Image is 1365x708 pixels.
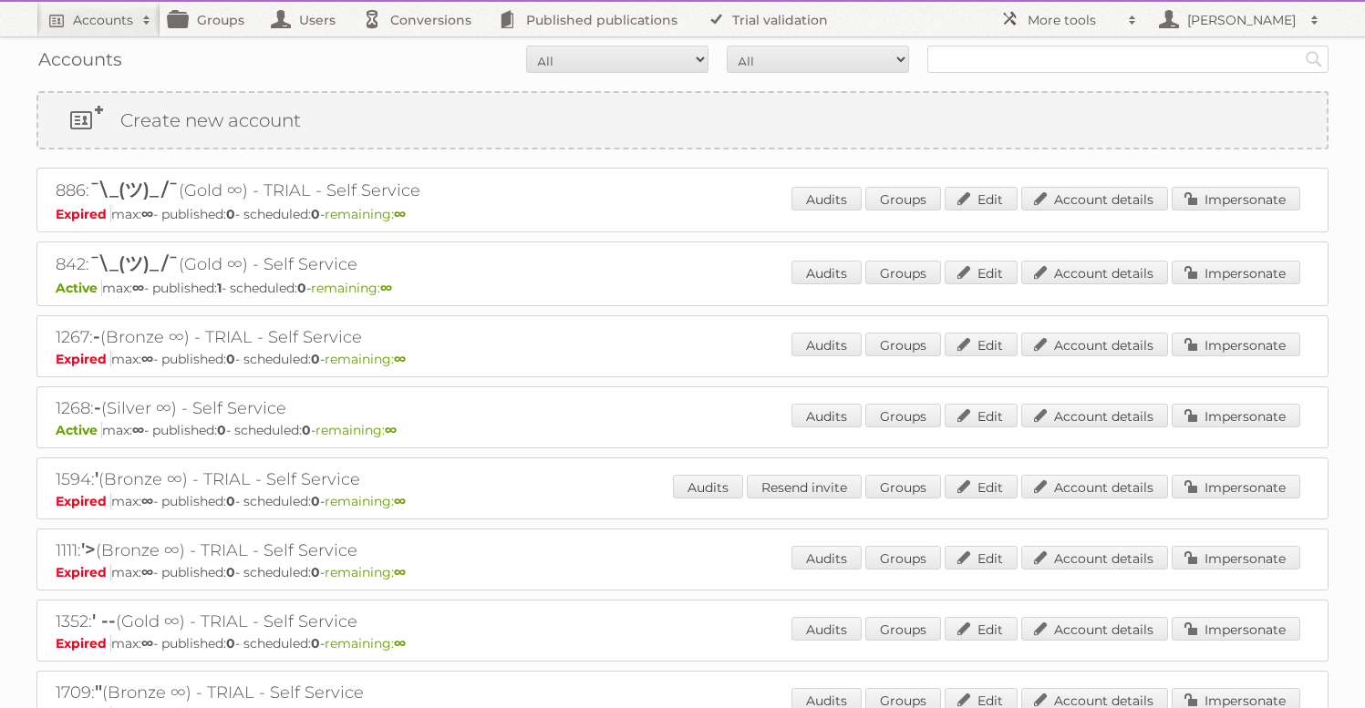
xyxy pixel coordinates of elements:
h2: Accounts [73,11,133,29]
h2: 1268: (Silver ∞) - Self Service [56,396,694,420]
span: Active [56,422,102,438]
span: - [93,325,100,347]
p: max: - published: - scheduled: - [56,635,1309,652]
a: Conversions [354,2,490,36]
a: Account details [1021,404,1168,427]
p: max: - published: - scheduled: - [56,280,1309,296]
a: Edit [945,475,1018,498]
a: Impersonate [1172,333,1300,356]
a: Groups [865,187,941,210]
a: Create new account [38,93,1327,148]
a: Accounts [36,2,160,36]
a: Audits [791,333,862,356]
a: Groups [865,261,941,284]
a: Edit [945,333,1018,356]
strong: 1 [217,280,222,296]
a: Audits [791,546,862,569]
a: Groups [865,333,941,356]
a: Impersonate [1172,261,1300,284]
a: Edit [945,404,1018,427]
p: max: - published: - scheduled: - [56,422,1309,438]
span: Active [56,280,102,296]
a: Audits [791,187,862,210]
strong: 0 [226,493,235,509]
a: Edit [945,261,1018,284]
a: Edit [945,546,1018,569]
span: '> [81,539,96,560]
a: Audits [673,475,743,498]
strong: 0 [311,206,320,222]
a: More tools [991,2,1146,36]
a: Groups [160,2,263,36]
span: ¯\_(ツ)_/¯ [89,179,179,200]
span: Expired [56,564,111,580]
strong: ∞ [132,422,144,438]
a: Audits [791,261,862,284]
strong: 0 [226,635,235,652]
a: Impersonate [1172,475,1300,498]
strong: ∞ [141,635,153,652]
strong: 0 [226,351,235,367]
span: remaining: [325,493,406,509]
a: [PERSON_NAME] [1146,2,1329,36]
span: ¯\_(ツ)_/¯ [89,252,179,274]
a: Audits [791,404,862,427]
h2: [PERSON_NAME] [1183,11,1301,29]
span: Expired [56,635,111,652]
strong: ∞ [394,564,406,580]
strong: ∞ [394,351,406,367]
a: Account details [1021,475,1168,498]
span: remaining: [325,635,406,652]
a: Account details [1021,261,1168,284]
h2: More tools [1028,11,1119,29]
p: max: - published: - scheduled: - [56,206,1309,222]
strong: 0 [311,493,320,509]
strong: 0 [226,564,235,580]
span: remaining: [325,564,406,580]
strong: ∞ [132,280,144,296]
input: Search [1300,46,1328,73]
span: remaining: [315,422,397,438]
span: ' [95,467,98,489]
a: Edit [945,617,1018,641]
strong: 0 [311,635,320,652]
strong: 0 [226,206,235,222]
h2: 1111: (Bronze ∞) - TRIAL - Self Service [56,539,694,562]
strong: 0 [297,280,306,296]
span: remaining: [311,280,392,296]
a: Edit [945,187,1018,210]
a: Account details [1021,546,1168,569]
a: Groups [865,404,941,427]
a: Published publications [490,2,696,36]
strong: ∞ [394,635,406,652]
strong: ∞ [394,493,406,509]
a: Impersonate [1172,546,1300,569]
span: remaining: [325,206,406,222]
strong: ∞ [394,206,406,222]
a: Resend invite [747,475,862,498]
h2: 1267: (Bronze ∞) - TRIAL - Self Service [56,325,694,349]
p: max: - published: - scheduled: - [56,351,1309,367]
strong: 0 [217,422,226,438]
span: - [94,396,101,418]
a: Account details [1021,617,1168,641]
strong: ∞ [141,206,153,222]
strong: ∞ [385,422,397,438]
strong: ∞ [380,280,392,296]
span: ' -- [92,610,116,631]
h2: 1709: (Bronze ∞) - TRIAL - Self Service [56,681,694,704]
strong: ∞ [141,493,153,509]
a: Groups [865,475,941,498]
p: max: - published: - scheduled: - [56,564,1309,580]
a: Groups [865,617,941,641]
span: Expired [56,351,111,367]
strong: 0 [302,422,311,438]
a: Trial validation [696,2,846,36]
span: " [95,681,102,703]
strong: ∞ [141,351,153,367]
strong: 0 [311,351,320,367]
h2: 886: (Gold ∞) - TRIAL - Self Service [56,178,694,204]
h2: 842: (Gold ∞) - Self Service [56,251,694,278]
span: Expired [56,206,111,222]
h2: 1594: (Bronze ∞) - TRIAL - Self Service [56,467,694,491]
